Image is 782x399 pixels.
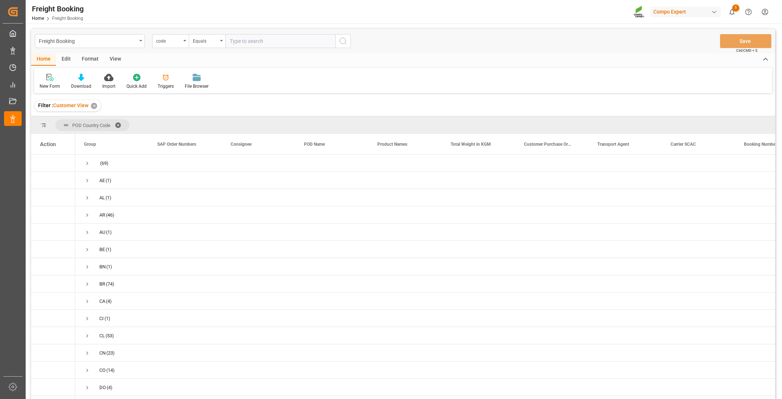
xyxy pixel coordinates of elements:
[106,327,114,344] span: (53)
[31,275,75,293] div: Press SPACE to select this row.
[158,83,174,90] div: Triggers
[99,241,105,258] div: BE
[31,293,75,310] div: Press SPACE to select this row.
[99,327,105,344] div: CL
[76,53,104,66] div: Format
[107,379,113,396] span: (4)
[106,293,112,310] span: (4)
[185,83,209,90] div: File Browser
[31,362,75,379] div: Press SPACE to select this row.
[106,276,114,293] span: (74)
[106,189,111,206] span: (1)
[736,48,757,53] span: Ctrl/CMD + S
[650,7,721,17] div: Compo Expert
[91,103,97,109] div: ✕
[193,36,218,44] div: Equals
[106,224,112,241] span: (1)
[106,258,112,275] span: (1)
[71,83,91,90] div: Download
[31,189,75,206] div: Press SPACE to select this row.
[225,34,335,48] input: Type to search
[99,362,106,379] div: CO
[231,142,252,147] span: Consignee
[99,258,106,275] div: BN
[99,345,106,362] div: CN
[31,258,75,275] div: Press SPACE to select this row.
[189,34,225,48] button: open menu
[104,53,126,66] div: View
[31,155,75,172] div: Press SPACE to select this row.
[40,83,60,90] div: New Form
[106,345,115,362] span: (23)
[35,34,145,48] button: open menu
[650,5,724,19] button: Compo Expert
[99,310,104,327] div: CI
[31,206,75,224] div: Press SPACE to select this row.
[740,4,757,20] button: Help Center
[104,310,110,327] span: (1)
[106,172,111,189] span: (1)
[106,362,115,379] span: (14)
[304,142,325,147] span: POD Name
[744,142,777,147] span: Booking Number
[38,102,53,108] span: Filter :
[99,172,105,189] div: AE
[157,142,196,147] span: SAP Order Numbers
[32,16,44,21] a: Home
[31,172,75,189] div: Press SPACE to select this row.
[99,276,105,293] div: BR
[53,102,88,108] span: Customer View
[377,142,407,147] span: Product Names
[724,4,740,20] button: show 1 new notifications
[31,53,56,66] div: Home
[31,310,75,327] div: Press SPACE to select this row.
[39,36,137,45] div: Freight Booking
[102,83,115,90] div: Import
[56,53,76,66] div: Edit
[335,34,351,48] button: search button
[671,142,696,147] span: Carrier SCAC
[720,34,771,48] button: Save
[31,241,75,258] div: Press SPACE to select this row.
[32,3,84,14] div: Freight Booking
[31,327,75,344] div: Press SPACE to select this row.
[732,4,739,12] span: 1
[126,83,147,90] div: Quick Add
[634,6,645,18] img: Screenshot%202023-09-29%20at%2010.02.21.png_1712312052.png
[106,241,111,258] span: (1)
[99,224,105,241] div: AU
[40,141,56,148] div: Action
[31,379,75,396] div: Press SPACE to select this row.
[597,142,629,147] span: Transport Agent
[99,189,105,206] div: AL
[31,224,75,241] div: Press SPACE to select this row.
[106,207,114,224] span: (46)
[72,123,110,128] span: POD Country Code
[152,34,189,48] button: open menu
[451,142,491,147] span: Total Weight in KGM
[99,379,106,396] div: DO
[524,142,573,147] span: Customer Purchase Order Numbers
[99,293,105,310] div: CA
[156,36,181,44] div: code
[100,155,109,172] span: (69)
[84,142,96,147] span: Group
[31,344,75,362] div: Press SPACE to select this row.
[99,207,105,224] div: AR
